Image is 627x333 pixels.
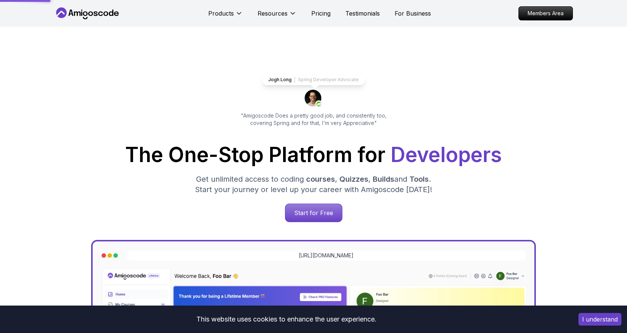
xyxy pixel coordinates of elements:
[285,204,342,222] p: Start for Free
[298,77,359,83] p: Spring Developer Advocate
[305,90,322,108] img: josh long
[391,142,502,167] span: Developers
[409,175,429,184] span: Tools
[299,252,354,259] a: [URL][DOMAIN_NAME]
[373,175,394,184] span: Builds
[306,175,335,184] span: courses
[208,9,243,24] button: Products
[6,311,567,327] div: This website uses cookies to enhance the user experience.
[311,9,331,18] a: Pricing
[518,6,573,20] a: Members Area
[230,112,397,127] p: "Amigoscode Does a pretty good job, and consistently too, covering Spring and for that, I'm very ...
[258,9,296,24] button: Resources
[578,313,621,326] button: Accept cookies
[285,204,342,222] a: Start for Free
[339,175,368,184] span: Quizzes
[189,174,438,195] p: Get unlimited access to coding , , and . Start your journey or level up your career with Amigosco...
[60,145,567,165] h1: The One-Stop Platform for
[345,9,380,18] a: Testimonials
[519,7,573,20] p: Members Area
[258,9,288,18] p: Resources
[395,9,431,18] a: For Business
[268,77,292,83] p: Jogh Long
[208,9,234,18] p: Products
